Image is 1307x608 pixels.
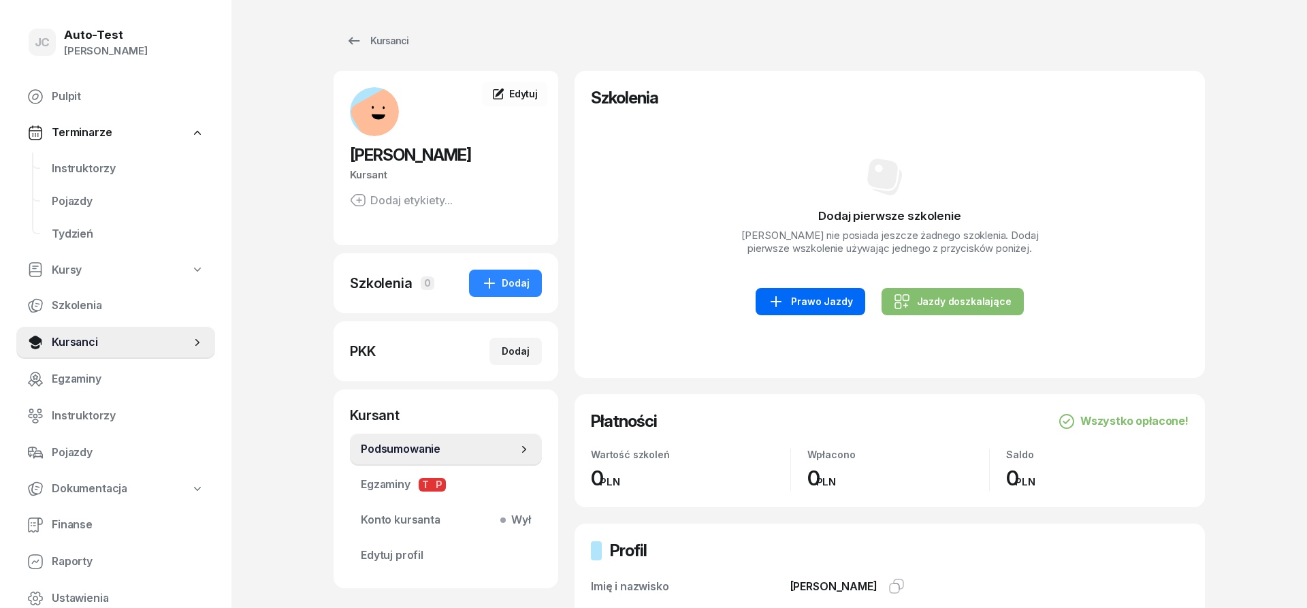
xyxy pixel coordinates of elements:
span: [PERSON_NAME] [790,579,877,593]
a: Jazdy doszkalające [882,288,1024,315]
a: EgzaminyTP [350,468,542,501]
a: Terminarze [16,117,215,148]
span: Pulpit [52,88,204,106]
h2: Szkolenia [591,87,1189,109]
span: Kursanci [52,334,191,351]
a: Kursy [16,255,215,286]
span: Instruktorzy [52,407,204,425]
div: 0 [591,466,790,491]
span: Kursy [52,261,82,279]
span: Edytuj profil [361,547,531,564]
a: Finanse [16,509,215,541]
div: Wszystko opłacone! [1059,413,1189,430]
a: Instruktorzy [16,400,215,432]
span: Wył [506,511,531,529]
a: Tydzień [41,218,215,251]
small: PLN [816,475,837,488]
button: Dodaj [469,270,542,297]
div: [PERSON_NAME] [64,42,148,60]
a: Podsumowanie [350,433,542,466]
a: Pojazdy [41,185,215,218]
span: T [419,478,432,492]
small: PLN [600,475,620,488]
div: Saldo [1006,449,1189,460]
span: Podsumowanie [361,441,517,458]
span: Finanse [52,516,204,534]
div: Jazdy doszkalające [894,293,1012,310]
span: 0 [421,276,434,290]
div: Auto-Test [64,29,148,41]
span: Terminarze [52,124,112,142]
span: Tydzień [52,225,204,243]
a: Kursanci [334,27,421,54]
span: Instruktorzy [52,160,204,178]
div: Dodaj [502,343,530,359]
a: Egzaminy [16,363,215,396]
a: Pojazdy [16,436,215,469]
span: Imię i nazwisko [591,579,669,593]
span: P [432,478,446,492]
a: Prawo Jazdy [756,288,865,315]
a: Instruktorzy [41,153,215,185]
p: [PERSON_NAME] nie posiada jeszcze żadnego szoklenia. Dodaj pierwsze wszkolenie używając jednego z... [737,229,1042,255]
div: Prawo Jazdy [768,293,852,310]
div: Kursant [350,406,542,425]
span: Pojazdy [52,444,204,462]
div: Kursant [350,166,542,184]
span: JC [35,37,50,48]
a: Raporty [16,545,215,578]
span: Konto kursanta [361,511,531,529]
div: Kursanci [346,33,408,49]
span: Edytuj [509,88,538,99]
h3: Dodaj pierwsze szkolenie [591,207,1189,225]
span: Pojazdy [52,193,204,210]
div: Wpłacono [807,449,990,460]
div: 0 [1006,466,1189,491]
h2: Płatności [591,411,657,432]
span: [PERSON_NAME] [350,145,471,165]
a: Konto kursantaWył [350,504,542,537]
span: Egzaminy [361,476,531,494]
div: PKK [350,342,376,361]
button: Dodaj etykiety... [350,192,453,208]
span: Szkolenia [52,297,204,315]
div: 0 [807,466,990,491]
div: Dodaj [481,275,530,291]
a: Edytuj [482,82,547,106]
div: Wartość szkoleń [591,449,790,460]
h2: Profil [610,540,647,562]
button: Dodaj [489,338,542,365]
small: PLN [1015,475,1035,488]
a: Szkolenia [16,289,215,322]
a: Edytuj profil [350,539,542,572]
span: Raporty [52,553,204,571]
div: Szkolenia [350,274,413,293]
a: Dokumentacja [16,473,215,505]
span: Ustawienia [52,590,204,607]
a: Kursanci [16,326,215,359]
span: Egzaminy [52,370,204,388]
span: Dokumentacja [52,480,127,498]
a: Pulpit [16,80,215,113]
